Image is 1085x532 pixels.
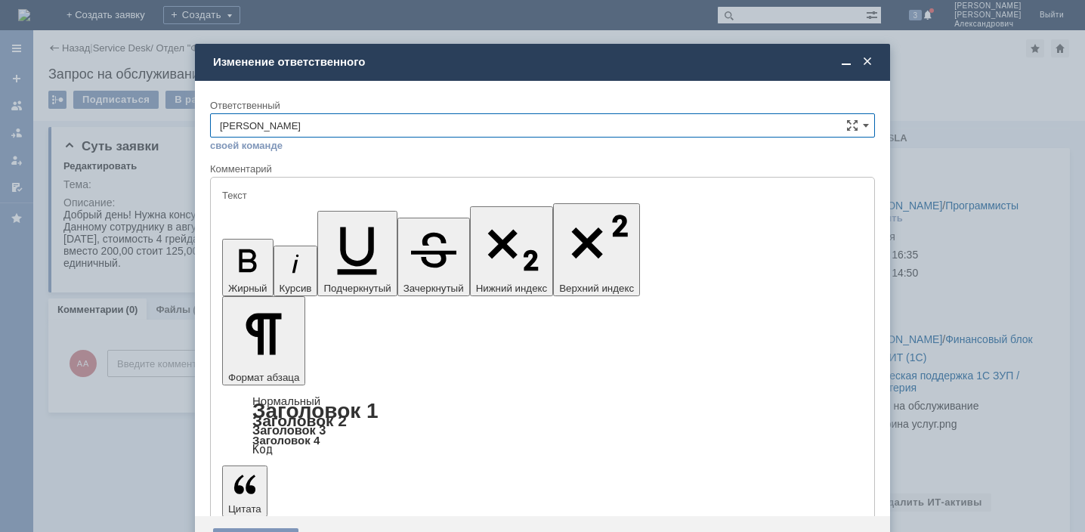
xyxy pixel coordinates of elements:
span: Сложная форма [846,119,858,131]
a: Заголовок 2 [252,412,347,429]
a: Код [252,443,273,456]
span: Формат абзаца [228,372,299,383]
span: Курсив [280,283,312,294]
button: Формат абзаца [222,296,305,385]
a: Заголовок 4 [252,434,320,447]
div: Ответственный [210,101,872,110]
span: Подчеркнутый [323,283,391,294]
div: Комментарий [210,162,875,177]
span: Зачеркнутый [403,283,464,294]
span: Цитата [228,503,261,515]
button: Верхний индекс [553,203,640,296]
button: Зачеркнутый [397,218,470,296]
span: Жирный [228,283,267,294]
span: Свернуть (Ctrl + M) [839,55,854,69]
button: Жирный [222,239,274,296]
div: Текст [222,190,860,200]
button: Подчеркнутый [317,211,397,296]
a: Заголовок 3 [252,423,326,437]
button: Курсив [274,246,318,296]
div: Формат абзаца [222,396,863,455]
button: Нижний индекс [470,206,554,296]
span: Верхний индекс [559,283,634,294]
span: Закрыть [860,55,875,69]
a: Нормальный [252,394,320,407]
button: Цитата [222,466,267,517]
a: своей команде [210,140,283,152]
div: Изменение ответственного [213,55,875,69]
span: Нижний индекс [476,283,548,294]
a: Заголовок 1 [252,399,379,422]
